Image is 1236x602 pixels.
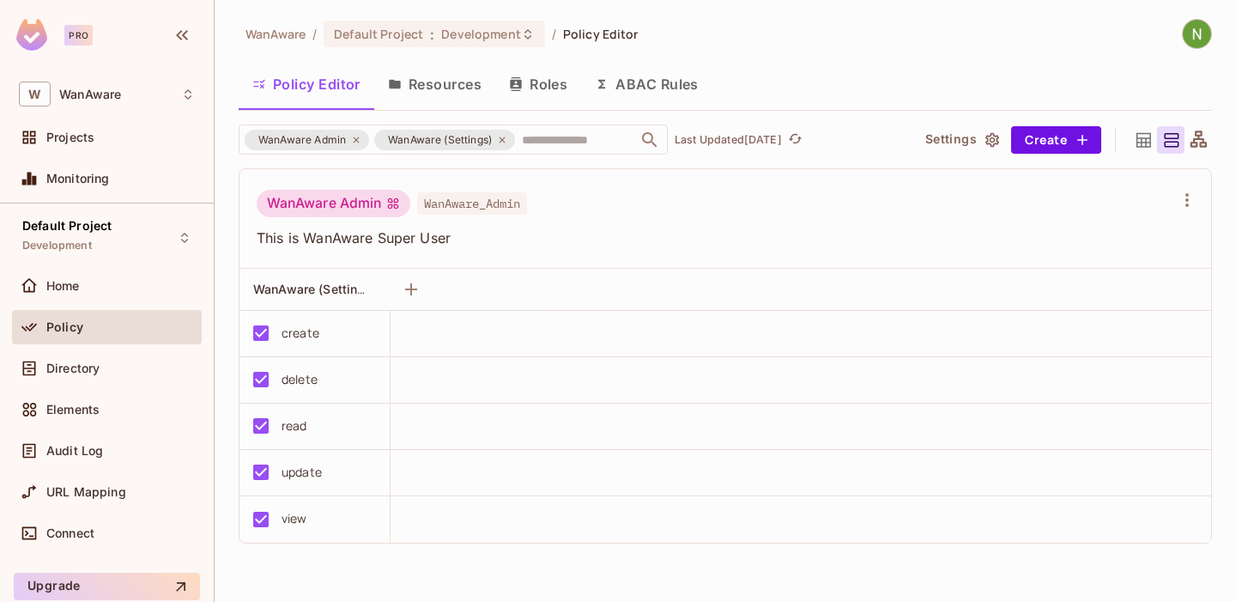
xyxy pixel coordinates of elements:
[14,573,200,600] button: Upgrade
[495,63,581,106] button: Roles
[257,228,1173,247] span: This is WanAware Super User
[257,190,410,217] div: WanAware Admin
[334,26,423,42] span: Default Project
[429,27,435,41] span: :
[245,130,369,150] div: WanAware Admin
[46,444,103,458] span: Audit Log
[19,82,51,106] span: W
[782,130,806,150] span: Click to refresh data
[46,279,80,293] span: Home
[46,131,94,144] span: Projects
[1183,20,1211,48] img: Navanath Jadhav
[374,130,515,150] div: WanAware (Settings)
[788,131,803,149] span: refresh
[918,126,1004,154] button: Settings
[282,509,307,528] div: view
[253,281,377,297] span: WanAware (Settings)
[46,320,83,334] span: Policy
[441,26,520,42] span: Development
[374,63,495,106] button: Resources
[22,239,92,252] span: Development
[785,130,806,150] button: refresh
[1011,126,1101,154] button: Create
[46,403,100,417] span: Elements
[248,131,356,149] span: WanAware Admin
[46,172,110,185] span: Monitoring
[581,63,712,106] button: ABAC Rules
[282,463,322,482] div: update
[378,131,502,149] span: WanAware (Settings)
[239,63,374,106] button: Policy Editor
[64,25,93,46] div: Pro
[16,19,47,51] img: SReyMgAAAABJRU5ErkJggg==
[282,417,307,435] div: read
[46,485,126,499] span: URL Mapping
[675,133,782,147] p: Last Updated [DATE]
[417,192,527,215] span: WanAware_Admin
[282,370,318,389] div: delete
[312,26,317,42] li: /
[46,526,94,540] span: Connect
[563,26,639,42] span: Policy Editor
[282,324,319,343] div: create
[59,88,121,101] span: Workspace: WanAware
[638,128,662,152] button: Open
[46,362,100,375] span: Directory
[552,26,556,42] li: /
[245,26,306,42] span: the active workspace
[22,219,112,233] span: Default Project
